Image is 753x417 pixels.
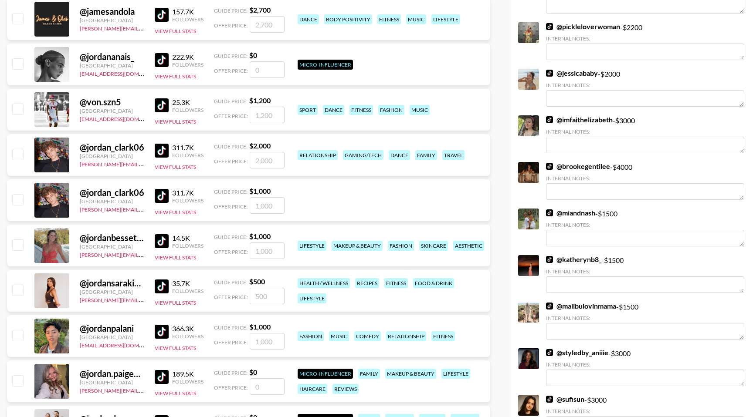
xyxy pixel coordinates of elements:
[172,279,204,288] div: 35.7K
[155,390,196,397] button: View Full Stats
[80,379,144,386] div: [GEOGRAPHIC_DATA]
[80,51,144,62] div: @ jordananais_
[250,288,285,304] input: 500
[546,22,620,31] a: @pickleloverwoman
[80,187,144,198] div: @ jordan_clark06
[80,24,209,32] a: [PERSON_NAME][EMAIL_ADDRESS][DOMAIN_NAME]
[349,105,373,115] div: fitness
[249,6,271,14] strong: $ 2,700
[214,370,248,376] span: Guide Price:
[80,368,144,379] div: @ jordan.paigebro
[249,323,271,331] strong: $ 1,000
[172,197,204,204] div: Followers
[155,345,196,351] button: View Full Stats
[80,159,209,168] a: [PERSON_NAME][EMAIL_ADDRESS][DOMAIN_NAME]
[214,143,248,150] span: Guide Price:
[546,303,553,309] img: TikTok
[546,128,744,135] div: Internal Notes:
[172,188,204,197] div: 311.7K
[546,361,744,368] div: Internal Notes:
[214,203,248,210] span: Offer Price:
[546,396,553,403] img: TikTok
[80,232,144,243] div: @ jordanbessette_
[214,53,248,59] span: Guide Price:
[80,289,144,295] div: [GEOGRAPHIC_DATA]
[214,113,248,119] span: Offer Price:
[155,370,169,384] img: TikTok
[155,189,169,203] img: TikTok
[546,115,613,124] a: @imfaithelizabeth
[80,323,144,334] div: @ jordanpalani
[546,69,598,77] a: @jessicababy
[155,164,196,170] button: View Full Stats
[298,278,350,288] div: health / wellness
[214,67,248,74] span: Offer Price:
[155,325,169,339] img: TikTok
[343,150,383,160] div: gaming/tech
[298,369,353,379] div: Micro-Influencer
[546,268,744,275] div: Internal Notes:
[546,22,744,60] div: - $ 2200
[546,255,601,264] a: @katherynb8_
[298,241,326,251] div: lifestyle
[389,150,410,160] div: dance
[378,105,404,115] div: fashion
[80,114,167,122] a: [EMAIL_ADDRESS][DOMAIN_NAME]
[155,144,169,158] img: TikTok
[80,62,144,69] div: [GEOGRAPHIC_DATA]
[249,141,271,150] strong: $ 2,000
[80,97,144,108] div: @ von.szn5
[80,108,144,114] div: [GEOGRAPHIC_DATA]
[410,105,430,115] div: music
[172,152,204,158] div: Followers
[388,241,414,251] div: fashion
[250,378,285,395] input: 0
[214,294,248,300] span: Offer Price:
[80,142,144,153] div: @ jordan_clark06
[384,278,408,288] div: fitness
[546,348,608,357] a: @styledby_aniiie
[546,175,744,182] div: Internal Notes:
[155,53,169,67] img: TikTok
[80,153,144,159] div: [GEOGRAPHIC_DATA]
[546,82,744,88] div: Internal Notes:
[324,14,372,24] div: body positivity
[298,105,318,115] div: sport
[80,278,144,289] div: @ jordansarakinis
[172,61,204,68] div: Followers
[214,158,248,165] span: Offer Price:
[80,69,167,77] a: [EMAIL_ADDRESS][DOMAIN_NAME]
[453,241,484,251] div: aesthetic
[155,8,169,22] img: TikTok
[155,254,196,261] button: View Full Stats
[155,98,169,112] img: TikTok
[329,331,349,341] div: music
[377,14,401,24] div: fitness
[172,98,204,107] div: 25.3K
[249,368,257,376] strong: $ 0
[214,7,248,14] span: Guide Price:
[249,277,265,286] strong: $ 500
[546,348,744,386] div: - $ 3000
[155,73,196,80] button: View Full Stats
[249,96,271,104] strong: $ 1,200
[298,60,353,70] div: Micro-Influencer
[172,288,204,294] div: Followers
[172,324,204,333] div: 366.3K
[80,250,250,258] a: [PERSON_NAME][EMAIL_ADDRESS][PERSON_NAME][DOMAIN_NAME]
[546,395,584,404] a: @sufisun
[385,369,436,379] div: makeup & beauty
[155,299,196,306] button: View Full Stats
[250,242,285,259] input: 1,000
[546,315,744,321] div: Internal Notes:
[323,105,344,115] div: dance
[546,35,744,42] div: Internal Notes:
[80,6,144,17] div: @ jamesandola
[419,241,448,251] div: skincare
[155,279,169,293] img: TikTok
[298,14,319,24] div: dance
[546,209,553,216] img: TikTok
[214,384,248,391] span: Offer Price:
[172,370,204,378] div: 189.5K
[546,116,553,123] img: TikTok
